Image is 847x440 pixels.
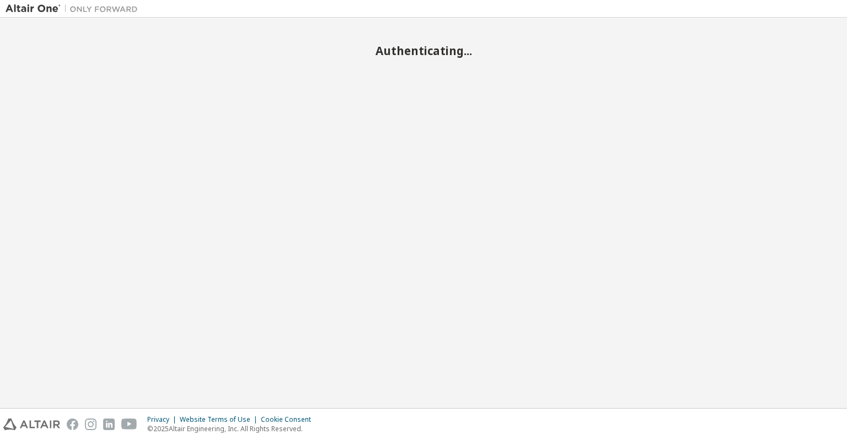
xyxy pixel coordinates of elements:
[85,419,97,430] img: instagram.svg
[147,424,318,433] p: © 2025 Altair Engineering, Inc. All Rights Reserved.
[180,415,261,424] div: Website Terms of Use
[261,415,318,424] div: Cookie Consent
[6,44,841,58] h2: Authenticating...
[121,419,137,430] img: youtube.svg
[67,419,78,430] img: facebook.svg
[3,419,60,430] img: altair_logo.svg
[103,419,115,430] img: linkedin.svg
[6,3,143,14] img: Altair One
[147,415,180,424] div: Privacy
